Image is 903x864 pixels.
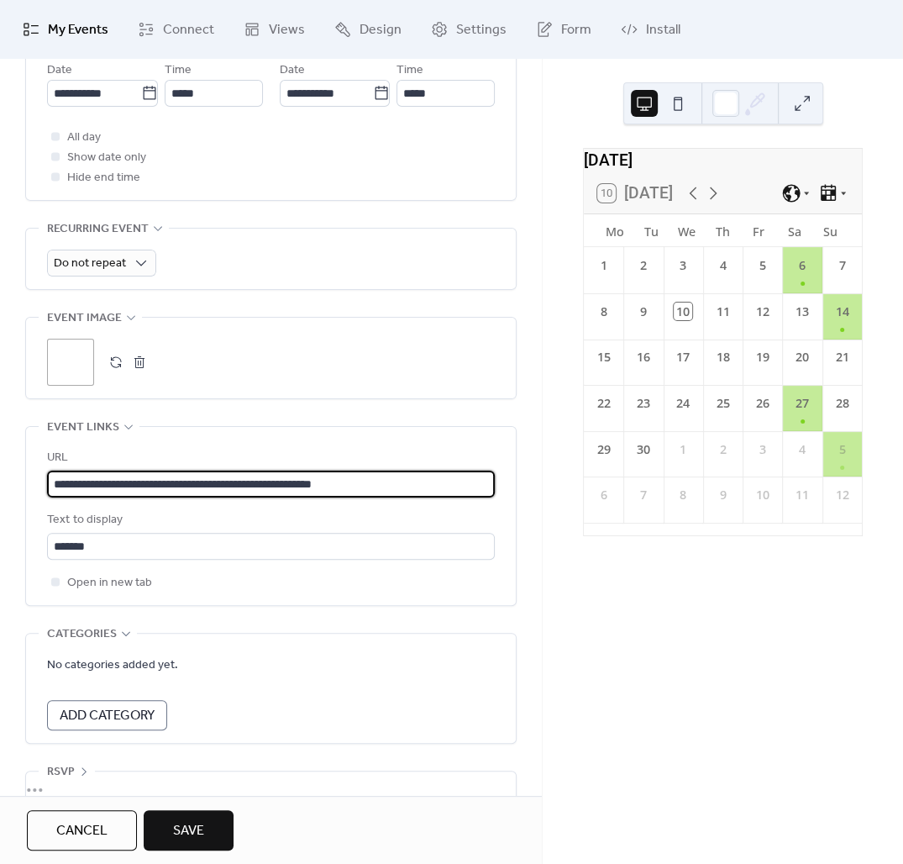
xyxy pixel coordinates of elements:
div: ; [47,339,94,386]
div: 2 [634,256,653,275]
div: Fr [741,214,777,248]
div: 11 [793,486,811,504]
a: Design [322,7,414,52]
div: 2 [714,440,732,459]
div: 9 [634,303,653,321]
div: 12 [833,486,852,504]
div: 1 [595,256,613,275]
div: 24 [674,394,692,413]
span: Categories [47,624,117,645]
div: 8 [674,486,692,504]
span: Date [280,61,305,81]
div: 4 [793,440,811,459]
span: Do not repeat [54,252,126,275]
div: Mo [597,214,633,248]
div: 5 [753,256,772,275]
div: 21 [833,348,852,366]
span: Open in new tab [67,573,152,593]
div: 4 [714,256,732,275]
div: Su [812,214,848,248]
a: Views [231,7,318,52]
a: Settings [418,7,519,52]
span: All day [67,128,101,148]
div: 12 [753,303,772,321]
div: 14 [833,303,852,321]
div: 25 [714,394,732,413]
a: Connect [125,7,227,52]
div: 6 [595,486,613,504]
span: No categories added yet. [47,656,178,676]
div: 26 [753,394,772,413]
div: 23 [634,394,653,413]
span: Install [646,20,680,40]
span: Connect [163,20,214,40]
span: Save [173,821,204,841]
a: My Events [10,7,121,52]
span: Add Category [60,706,155,726]
div: 11 [714,303,732,321]
span: Design [360,20,402,40]
div: 8 [595,303,613,321]
span: Time [396,61,423,81]
div: 1 [674,440,692,459]
div: 19 [753,348,772,366]
div: 13 [793,303,811,321]
div: 3 [674,256,692,275]
div: 9 [714,486,732,504]
div: Tu [633,214,669,248]
div: 27 [793,394,811,413]
div: 22 [595,394,613,413]
div: 16 [634,348,653,366]
div: 28 [833,394,852,413]
div: 15 [595,348,613,366]
a: Form [523,7,604,52]
div: 30 [634,440,653,459]
span: Views [269,20,305,40]
span: RSVP [47,762,75,782]
div: 20 [793,348,811,366]
button: Save [144,810,234,851]
a: Install [608,7,693,52]
div: 3 [753,440,772,459]
div: 10 [674,303,692,321]
div: URL [47,448,491,468]
span: Time [165,61,192,81]
div: [DATE] [584,149,862,173]
span: Date [47,61,72,81]
div: 18 [714,348,732,366]
div: We [669,214,705,248]
span: Hide end time [67,168,140,188]
div: Sa [777,214,813,248]
span: Cancel [56,821,108,841]
span: Show date only [67,148,146,168]
button: Cancel [27,810,137,851]
span: My Events [48,20,108,40]
span: Recurring event [47,219,149,240]
span: Form [561,20,591,40]
div: Text to display [47,510,491,530]
span: Event image [47,308,122,329]
div: 5 [833,440,852,459]
div: 10 [753,486,772,504]
div: Th [705,214,741,248]
div: 29 [595,440,613,459]
div: 17 [674,348,692,366]
span: Event links [47,418,119,438]
div: 7 [634,486,653,504]
span: Settings [456,20,507,40]
div: ••• [26,772,516,807]
button: Add Category [47,700,167,730]
div: 7 [833,256,852,275]
div: 6 [793,256,811,275]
